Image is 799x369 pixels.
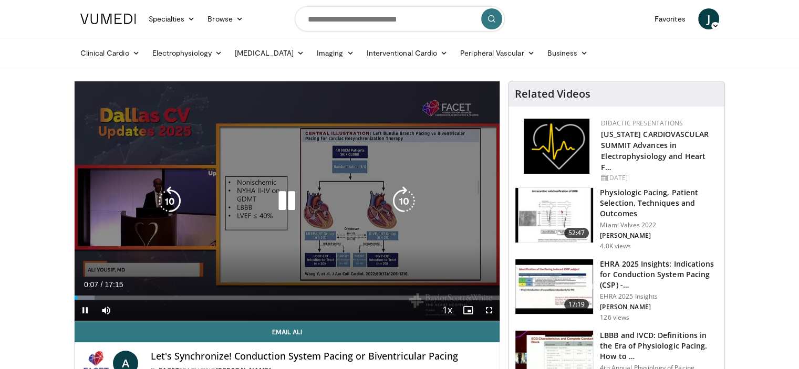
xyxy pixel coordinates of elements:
[105,280,123,289] span: 17:15
[75,300,96,321] button: Pause
[151,351,491,362] h4: Let's Synchronize! Conduction System Pacing or Biventricular Pacing
[75,296,500,300] div: Progress Bar
[601,129,709,172] a: [US_STATE] CARDIOVASCULAR SUMMIT Advances in Electrophysiology and Heart F…
[75,321,500,342] a: Email Ali
[601,173,716,183] div: [DATE]
[600,313,629,322] p: 126 views
[564,299,589,310] span: 17:19
[360,43,454,64] a: Interventional Cardio
[437,300,458,321] button: Playback Rate
[600,187,718,219] h3: Physiologic Pacing, Patient Selection, Techniques and Outcomes
[648,8,692,29] a: Favorites
[84,280,98,289] span: 0:07
[600,259,718,290] h3: EHRA 2025 Insights: Indications for Conduction System Pacing (CSP) -…
[515,187,718,250] a: 52:47 Physiologic Pacing, Patient Selection, Techniques and Outcomes Miami Valves 2022 [PERSON_NA...
[201,8,250,29] a: Browse
[515,188,593,243] img: afb51a12-79cb-48e6-a9ec-10161d1361b5.150x105_q85_crop-smart_upscale.jpg
[541,43,595,64] a: Business
[600,242,631,250] p: 4.0K views
[458,300,479,321] button: Enable picture-in-picture mode
[564,228,589,238] span: 52:47
[524,119,589,174] img: 1860aa7a-ba06-47e3-81a4-3dc728c2b4cf.png.150x105_q85_autocrop_double_scale_upscale_version-0.2.png
[142,8,202,29] a: Specialties
[310,43,360,64] a: Imaging
[80,14,136,24] img: VuMedi Logo
[600,231,718,240] p: [PERSON_NAME]
[454,43,541,64] a: Peripheral Vascular
[600,221,718,229] p: Miami Valves 2022
[295,6,505,31] input: Search topics, interventions
[96,300,117,321] button: Mute
[515,259,593,314] img: 1190cdae-34f8-4da3-8a3e-0c6a588fe0e0.150x105_q85_crop-smart_upscale.jpg
[74,43,146,64] a: Clinical Cardio
[600,330,718,362] h3: LBBB and IVCD: Definitions in the Era of Physiologic Pacing. How to …
[698,8,719,29] a: J
[600,303,718,311] p: [PERSON_NAME]
[75,81,500,321] video-js: Video Player
[515,88,590,100] h4: Related Videos
[600,292,718,301] p: EHRA 2025 Insights
[515,259,718,322] a: 17:19 EHRA 2025 Insights: Indications for Conduction System Pacing (CSP) -… EHRA 2025 Insights [P...
[601,119,716,128] div: Didactic Presentations
[146,43,229,64] a: Electrophysiology
[101,280,103,289] span: /
[479,300,500,321] button: Fullscreen
[229,43,310,64] a: [MEDICAL_DATA]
